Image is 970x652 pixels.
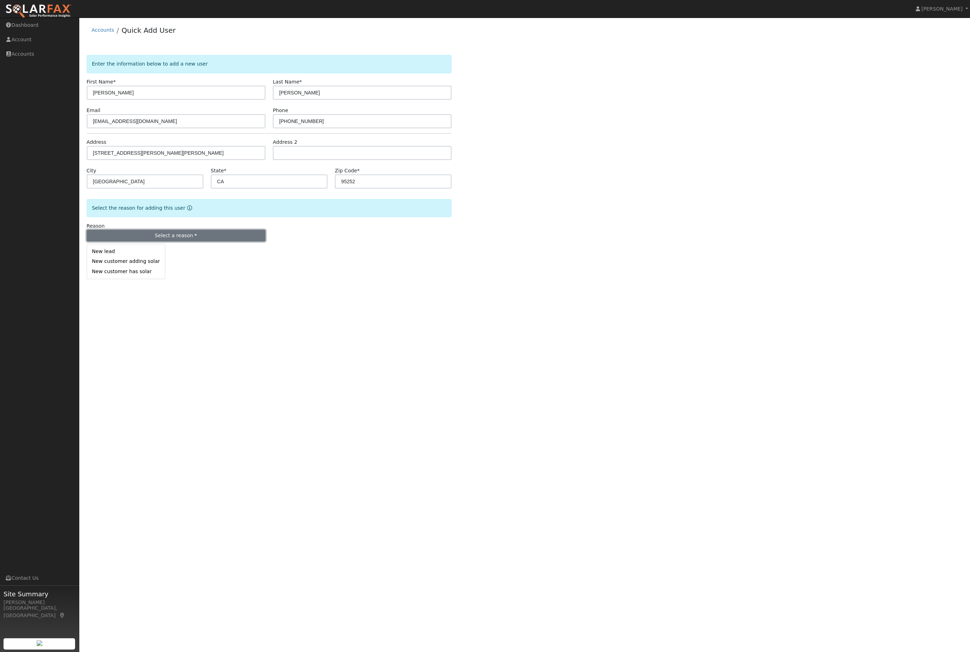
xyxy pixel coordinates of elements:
label: City [87,167,97,174]
a: New customer adding solar [87,257,165,266]
label: Email [87,107,100,114]
div: Select the reason for adding this user [87,199,452,217]
label: Address 2 [273,139,297,146]
a: Reason for new user [185,205,192,211]
div: Enter the information below to add a new user [87,55,452,73]
a: New customer has solar [87,266,165,276]
label: Zip Code [335,167,360,174]
button: Select a reason [87,230,265,242]
div: [GEOGRAPHIC_DATA], [GEOGRAPHIC_DATA] [4,604,75,619]
span: Required [357,168,360,173]
label: First Name [87,78,116,86]
a: Map [59,613,66,618]
label: Last Name [273,78,302,86]
span: Site Summary [4,589,75,599]
a: New lead [87,247,165,257]
span: [PERSON_NAME] [921,6,963,12]
label: Reason [87,222,105,230]
img: SolarFax [5,4,72,19]
label: State [211,167,226,174]
div: [PERSON_NAME] [4,599,75,606]
span: Required [299,79,302,85]
img: retrieve [37,640,42,646]
label: Address [87,139,106,146]
span: Required [224,168,226,173]
a: Quick Add User [122,26,176,35]
span: Required [113,79,116,85]
a: Accounts [92,27,114,33]
label: Phone [273,107,288,114]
